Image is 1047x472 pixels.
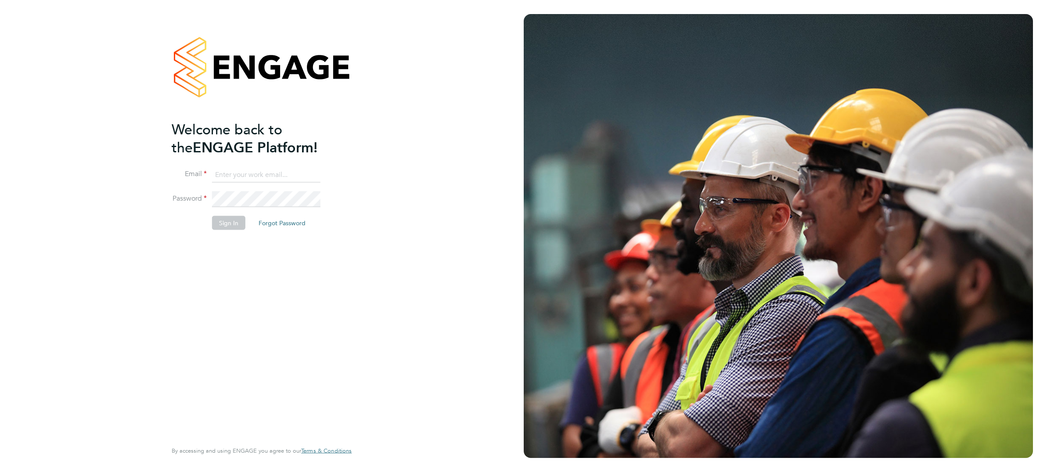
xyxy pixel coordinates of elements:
[212,216,245,230] button: Sign In
[301,447,352,454] a: Terms & Conditions
[172,194,207,203] label: Password
[172,121,282,156] span: Welcome back to the
[172,120,343,156] h2: ENGAGE Platform!
[172,169,207,179] label: Email
[212,167,320,183] input: Enter your work email...
[172,447,352,454] span: By accessing and using ENGAGE you agree to our
[252,216,313,230] button: Forgot Password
